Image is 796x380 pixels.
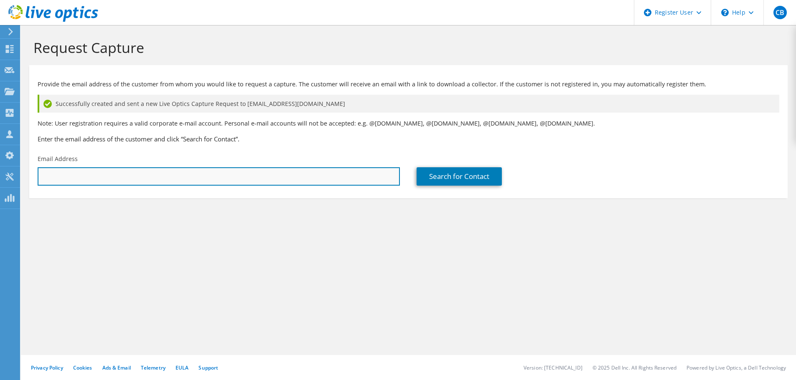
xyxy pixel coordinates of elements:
[773,6,787,19] span: CB
[31,364,63,371] a: Privacy Policy
[38,80,779,89] p: Provide the email address of the customer from whom you would like to request a capture. The cust...
[687,364,786,371] li: Powered by Live Optics, a Dell Technology
[33,39,779,56] h1: Request Capture
[524,364,582,371] li: Version: [TECHNICAL_ID]
[56,99,345,108] span: Successfully created and sent a new Live Optics Capture Request to [EMAIL_ADDRESS][DOMAIN_NAME]
[38,134,779,143] h3: Enter the email address of the customer and click “Search for Contact”.
[102,364,131,371] a: Ads & Email
[73,364,92,371] a: Cookies
[721,9,729,16] svg: \n
[38,155,78,163] label: Email Address
[198,364,218,371] a: Support
[593,364,676,371] li: © 2025 Dell Inc. All Rights Reserved
[175,364,188,371] a: EULA
[417,167,502,186] a: Search for Contact
[141,364,165,371] a: Telemetry
[38,119,779,128] p: Note: User registration requires a valid corporate e-mail account. Personal e-mail accounts will ...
